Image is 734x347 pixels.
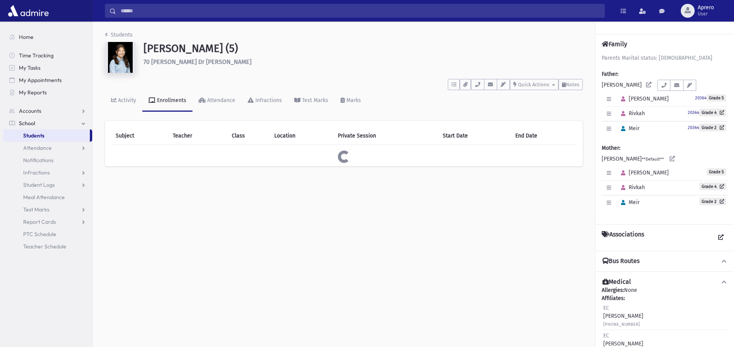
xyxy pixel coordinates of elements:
h4: Medical [602,278,631,286]
div: [PERSON_NAME] [PERSON_NAME] [602,54,728,218]
th: Subject [111,127,168,145]
button: Medical [602,278,728,286]
span: Meal Attendance [23,194,65,201]
a: 20364 [695,94,707,101]
a: Report Cards [3,216,92,228]
th: Class [227,127,270,145]
span: EC [603,332,609,339]
span: EC [603,305,609,311]
button: Notes [559,79,583,90]
span: Grade 5 [707,168,726,176]
small: 20364 [688,110,699,115]
a: Enrollments [142,90,192,112]
nav: breadcrumb [105,31,133,42]
img: 9kAAAAAAAAAAAAAAAAAAAAAAAAAAAAAAAAAAAAAAAAAAAAAAAAAAAAAAAAAAAAAAAAAAAAAAAAAAAAAAAAAAAAAAAAAAAAAAA... [105,42,136,73]
span: Test Marks [23,206,49,213]
span: [PERSON_NAME] [618,96,669,102]
img: AdmirePro [6,3,51,18]
a: Grade 4 [699,183,726,190]
div: Parents Marital status: [DEMOGRAPHIC_DATA] [602,54,728,62]
span: Meir [618,125,640,132]
a: My Reports [3,86,92,99]
a: Grade 2 [699,124,726,131]
span: My Tasks [19,64,40,71]
span: Grade 5 [707,94,726,102]
span: School [19,120,35,127]
h4: Bus Routes [602,257,640,265]
a: Test Marks [288,90,334,112]
b: Mother: [602,145,620,151]
a: Grade 4 [699,109,726,116]
span: Notifications [23,157,54,164]
th: Start Date [438,127,511,145]
th: Private Session [333,127,438,145]
button: Bus Routes [602,257,728,265]
div: Marks [345,97,361,104]
a: Time Tracking [3,49,92,62]
div: [PERSON_NAME] [603,304,643,328]
div: Enrollments [155,97,186,104]
a: 20364 [688,109,699,116]
span: [PERSON_NAME] [618,169,669,176]
a: Grade 2 [699,198,726,205]
button: Quick Actions [510,79,559,90]
span: My Appointments [19,77,62,84]
b: Affiliates: [602,295,625,302]
th: End Date [511,127,577,145]
a: 20364 [688,124,699,131]
span: Meir [618,199,640,206]
span: Attendance [23,144,52,151]
a: Accounts [3,105,92,117]
h4: Family [602,40,627,48]
small: 20364 [688,125,699,130]
span: PTC Schedule [23,231,56,238]
div: Infractions [254,97,282,104]
a: Home [3,31,92,43]
a: Teacher Schedule [3,240,92,253]
span: Student Logs [23,181,55,188]
a: Meal Attendance [3,191,92,203]
a: Students [3,129,90,142]
a: Marks [334,90,367,112]
a: Test Marks [3,203,92,216]
span: Notes [566,82,579,87]
span: Quick Actions [518,82,549,87]
a: School [3,117,92,129]
a: Notifications [3,154,92,166]
a: Activity [105,90,142,112]
span: Teacher Schedule [23,243,66,250]
a: My Appointments [3,74,92,86]
span: Report Cards [23,218,56,225]
span: Time Tracking [19,52,54,59]
h1: [PERSON_NAME] (5) [143,42,583,55]
a: My Tasks [3,62,92,74]
small: [PHONE_NUMBER] [603,322,640,327]
a: View all Associations [714,231,728,245]
span: Accounts [19,107,41,114]
span: Students [23,132,44,139]
b: Father: [602,71,618,77]
span: Home [19,34,34,40]
h4: Associations [602,231,644,245]
th: Location [270,127,333,145]
a: Students [105,32,133,38]
h6: 70 [PERSON_NAME] Dr [PERSON_NAME] [143,58,583,65]
a: Attendance [3,142,92,154]
span: My Reports [19,89,47,96]
th: Teacher [168,127,227,145]
small: 20364 [695,96,707,101]
a: Student Logs [3,179,92,191]
div: Test Marks [300,97,328,104]
span: Rivkah [618,184,645,191]
b: Allergies: [602,287,624,293]
div: Activity [116,97,136,104]
span: User [698,11,714,17]
input: Search [116,4,604,18]
span: Aprero [698,5,714,11]
span: Infractions [23,169,50,176]
a: PTC Schedule [3,228,92,240]
a: Infractions [241,90,288,112]
span: Rivkah [618,110,645,117]
a: Attendance [192,90,241,112]
div: Attendance [206,97,235,104]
